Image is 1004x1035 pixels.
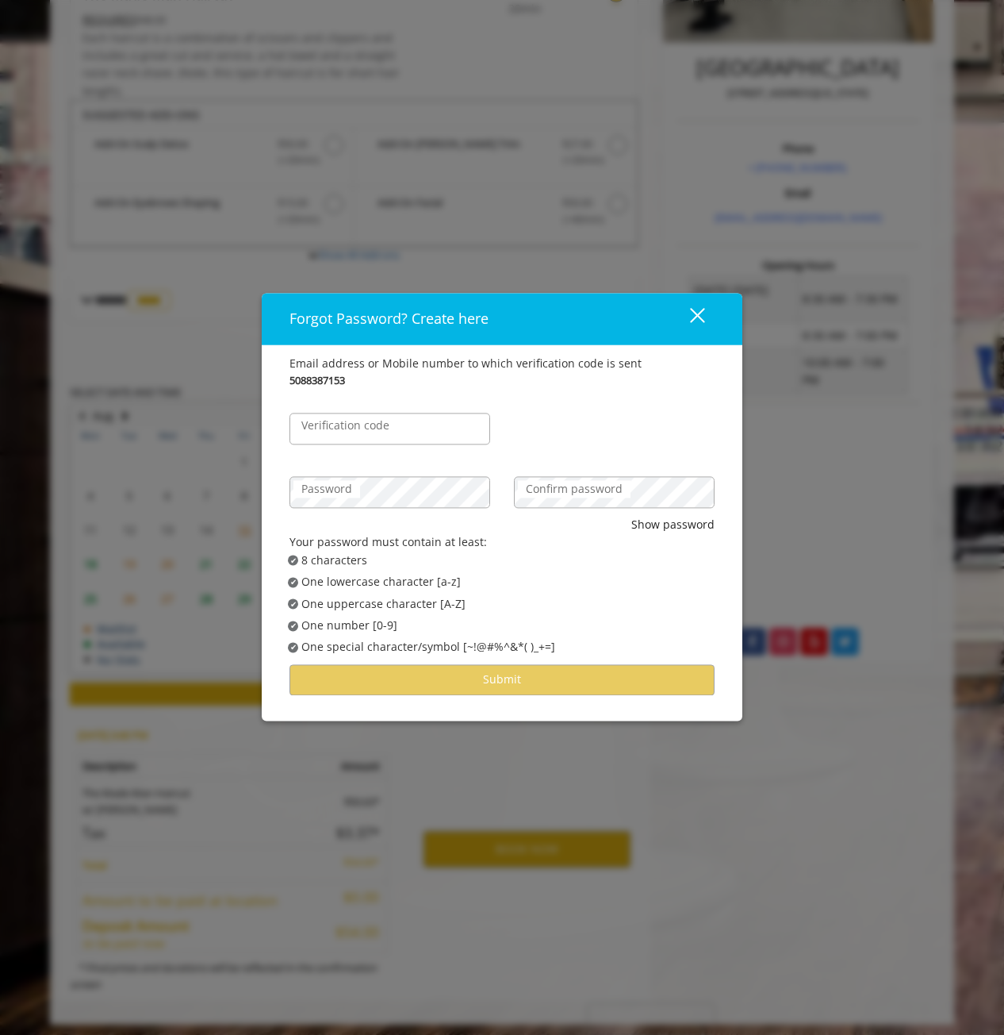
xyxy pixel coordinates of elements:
span: ✔ [290,598,297,610]
span: ✔ [290,576,297,589]
span: 8 characters [301,552,367,569]
div: close dialog [672,307,703,331]
span: ✔ [290,619,297,632]
span: Forgot Password? Create here [289,309,489,328]
span: One uppercase character [A-Z] [301,595,466,613]
input: Confirm password [514,476,715,508]
span: One number [0-9] [301,617,397,634]
div: Your password must contain at least: [289,534,715,552]
span: One lowercase character [a-z] [301,574,461,591]
button: Show password [631,516,715,533]
span: One special character/symbol [~!@#%^&*( )_+=] [301,639,555,656]
input: Verification code [289,413,490,444]
button: Submit [289,664,715,695]
input: Password [289,476,490,508]
div: Email address or Mobile number to which verification code is sent [289,355,715,372]
span: ✔ [290,554,297,567]
b: 5088387153 [289,373,345,390]
span: ✔ [290,641,297,654]
label: Confirm password [518,480,630,498]
button: close dialog [661,302,715,335]
label: Verification code [293,417,397,434]
label: Password [293,480,360,498]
